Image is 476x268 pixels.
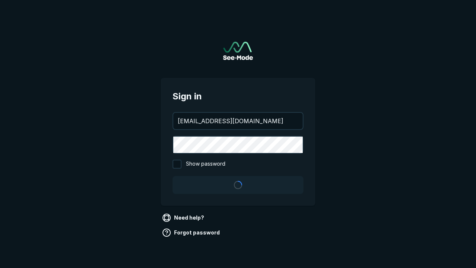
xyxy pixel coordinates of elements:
span: Sign in [173,90,303,103]
a: Need help? [161,212,207,224]
a: Go to sign in [223,42,253,60]
a: Forgot password [161,227,223,239]
input: your@email.com [173,113,303,129]
span: Show password [186,160,225,169]
img: See-Mode Logo [223,42,253,60]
